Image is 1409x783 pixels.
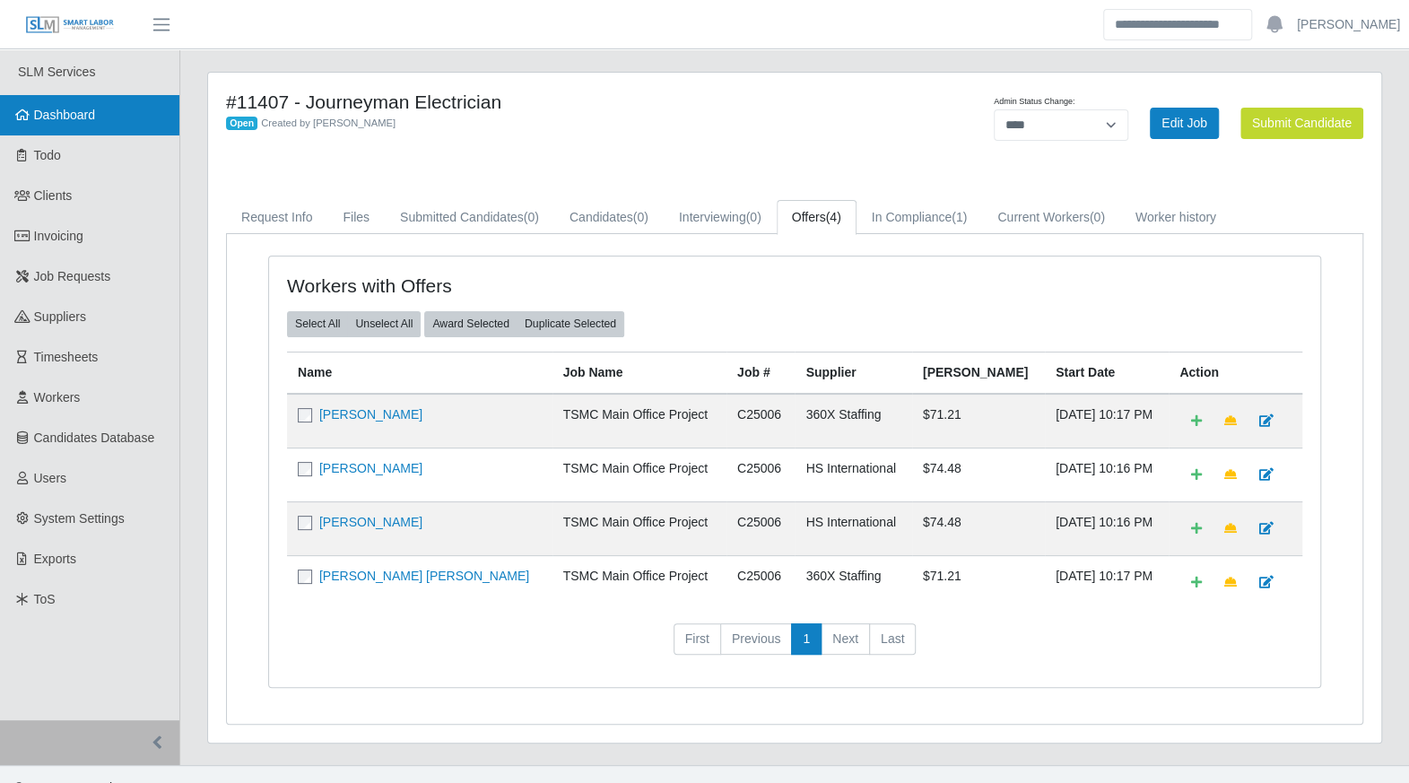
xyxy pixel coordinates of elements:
[746,210,761,224] span: (0)
[226,117,257,131] span: Open
[34,592,56,606] span: ToS
[912,448,1045,501] td: $74.48
[912,555,1045,609] td: $71.21
[1090,210,1105,224] span: (0)
[552,448,726,501] td: TSMC Main Office Project
[1179,405,1213,437] a: Add Default Cost Code
[319,515,422,529] a: [PERSON_NAME]
[795,352,911,394] th: Supplier
[1240,108,1363,139] button: Submit Candidate
[726,394,796,448] td: C25006
[34,148,61,162] span: Todo
[1045,352,1169,394] th: Start Date
[554,200,664,235] a: Candidates
[826,210,841,224] span: (4)
[1120,200,1231,235] a: Worker history
[424,311,518,336] button: Award Selected
[777,200,857,235] a: Offers
[795,555,911,609] td: 360X Staffing
[994,96,1074,109] label: Admin Status Change:
[552,555,726,609] td: TSMC Main Office Project
[226,91,878,113] h4: #11407 - Journeyman Electrician
[385,200,554,235] a: Submitted Candidates
[1045,501,1169,555] td: [DATE] 10:16 PM
[34,431,155,445] span: Candidates Database
[857,200,983,235] a: In Compliance
[726,501,796,555] td: C25006
[1213,459,1248,491] a: Make Team Lead
[424,311,624,336] div: bulk actions
[982,200,1120,235] a: Current Workers
[524,210,539,224] span: (0)
[552,352,726,394] th: Job Name
[287,623,1302,670] nav: pagination
[34,269,111,283] span: Job Requests
[1213,513,1248,544] a: Make Team Lead
[664,200,777,235] a: Interviewing
[1103,9,1252,40] input: Search
[25,15,115,35] img: SLM Logo
[34,309,86,324] span: Suppliers
[726,555,796,609] td: C25006
[319,407,422,422] a: [PERSON_NAME]
[287,352,552,394] th: Name
[34,108,96,122] span: Dashboard
[795,394,911,448] td: 360X Staffing
[34,229,83,243] span: Invoicing
[287,311,348,336] button: Select All
[1045,448,1169,501] td: [DATE] 10:16 PM
[1179,567,1213,598] a: Add Default Cost Code
[1213,567,1248,598] a: Make Team Lead
[34,350,99,364] span: Timesheets
[1045,555,1169,609] td: [DATE] 10:17 PM
[912,501,1045,555] td: $74.48
[327,200,385,235] a: Files
[791,623,822,656] a: 1
[795,501,911,555] td: HS International
[34,390,81,405] span: Workers
[1213,405,1248,437] a: Make Team Lead
[1045,394,1169,448] td: [DATE] 10:17 PM
[287,311,421,336] div: bulk actions
[1179,513,1213,544] a: Add Default Cost Code
[952,210,967,224] span: (1)
[552,501,726,555] td: TSMC Main Office Project
[552,394,726,448] td: TSMC Main Office Project
[1169,352,1302,394] th: Action
[1150,108,1219,139] a: Edit Job
[726,448,796,501] td: C25006
[347,311,421,336] button: Unselect All
[1297,15,1400,34] a: [PERSON_NAME]
[912,352,1045,394] th: [PERSON_NAME]
[795,448,911,501] td: HS International
[517,311,624,336] button: Duplicate Selected
[261,117,396,128] span: Created by [PERSON_NAME]
[34,188,73,203] span: Clients
[34,552,76,566] span: Exports
[633,210,648,224] span: (0)
[34,511,125,526] span: System Settings
[319,461,422,475] a: [PERSON_NAME]
[34,471,67,485] span: Users
[287,274,694,297] h4: Workers with Offers
[912,394,1045,448] td: $71.21
[726,352,796,394] th: Job #
[319,569,529,583] a: [PERSON_NAME] [PERSON_NAME]
[226,200,327,235] a: Request Info
[18,65,95,79] span: SLM Services
[1179,459,1213,491] a: Add Default Cost Code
